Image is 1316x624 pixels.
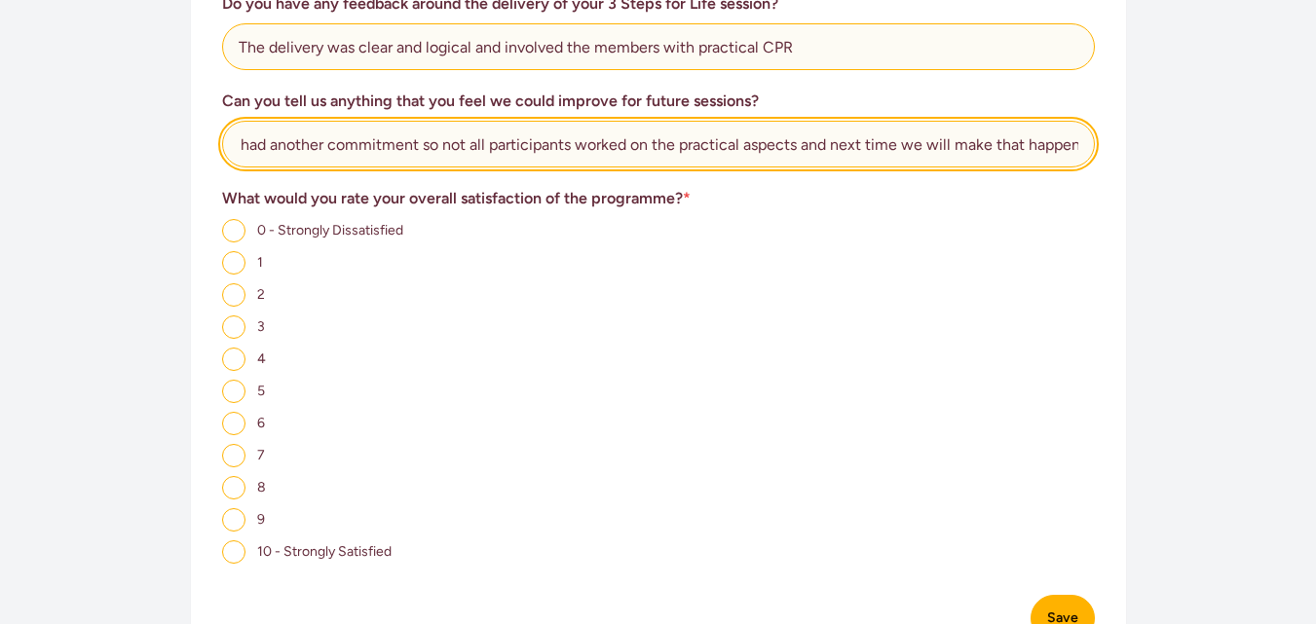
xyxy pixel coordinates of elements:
input: 3 [222,315,245,339]
span: 4 [257,350,266,367]
input: 5 [222,380,245,403]
input: 8 [222,476,245,499]
span: 9 [257,511,265,528]
span: 3 [257,318,265,335]
span: 0 - Strongly Dissatisfied [257,222,403,239]
span: 1 [257,254,263,271]
input: 0 - Strongly Dissatisfied [222,219,245,242]
h3: Can you tell us anything that you feel we could improve for future sessions? [222,90,1095,113]
h3: What would you rate your overall satisfaction of the programme? [222,187,1095,210]
input: 1 [222,251,245,275]
input: 2 [222,283,245,307]
span: 5 [257,383,265,399]
input: 7 [222,444,245,467]
input: 6 [222,412,245,435]
span: 10 - Strongly Satisfied [257,543,392,560]
span: 2 [257,286,265,303]
input: 9 [222,508,245,532]
input: 4 [222,348,245,371]
input: 10 - Strongly Satisfied [222,540,245,564]
span: 8 [257,479,266,496]
span: 7 [257,447,265,463]
span: 6 [257,415,265,431]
